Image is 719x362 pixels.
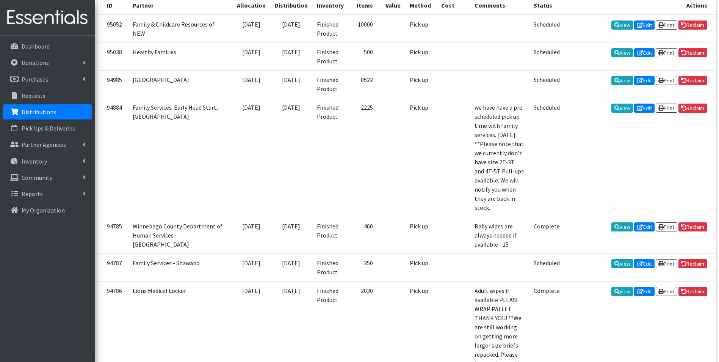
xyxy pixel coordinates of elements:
td: 350 [348,253,377,281]
td: Pick up [405,253,437,281]
td: Family & Childcare Resources of NEW [128,15,232,43]
a: Pick Ups & Deliveries [3,121,92,136]
a: Edit [634,76,655,85]
td: Pick up [405,70,437,98]
p: Pick Ups & Deliveries [22,124,75,132]
td: [DATE] [232,15,270,43]
td: Healthy Families [128,42,232,70]
a: View [611,259,633,268]
p: Partner Agencies [22,141,66,148]
p: Donations [22,59,49,66]
td: Finished Product [312,98,348,217]
td: Pick up [405,42,437,70]
td: 94985 [98,70,128,98]
a: Print [656,48,677,57]
td: [DATE] [270,253,312,281]
p: Requests [22,92,45,99]
td: [DATE] [232,98,270,217]
p: Community [22,174,52,181]
td: [DATE] [270,15,312,43]
a: Reclaim [678,76,707,85]
a: View [611,222,633,231]
a: Edit [634,287,655,296]
a: View [611,48,633,57]
td: Pick up [405,98,437,217]
a: Partner Agencies [3,137,92,152]
a: Print [656,222,677,231]
p: Distributions [22,108,56,116]
td: 2225 [348,98,377,217]
a: Purchases [3,72,92,87]
td: Finished Product [312,15,348,43]
img: HumanEssentials [3,5,92,30]
a: Edit [634,48,655,57]
a: View [611,104,633,113]
a: View [611,20,633,30]
td: Scheduled [529,42,564,70]
td: 95038 [98,42,128,70]
a: Edit [634,222,655,231]
a: Print [656,104,677,113]
td: we have have a pre-scheduled pick up time with family services. [DATE] **Please note that we curr... [470,98,529,217]
td: Baby wipes are always needed if available - 15 [470,217,529,253]
a: Edit [634,259,655,268]
td: Winnebago County Department of Human Services-[GEOGRAPHIC_DATA] [128,217,232,253]
p: My Organization [22,206,65,214]
td: 10000 [348,15,377,43]
td: Finished Product [312,217,348,253]
td: [DATE] [270,70,312,98]
td: [DATE] [270,98,312,217]
a: Print [656,259,677,268]
td: [GEOGRAPHIC_DATA] [128,70,232,98]
td: Complete [529,217,564,253]
a: Inventory [3,154,92,169]
a: Dashboard [3,39,92,54]
p: Inventory [22,157,47,165]
td: Scheduled [529,253,564,281]
a: Reclaim [678,287,707,296]
a: Print [656,76,677,85]
td: Finished Product [312,253,348,281]
a: View [611,76,633,85]
td: Scheduled [529,15,564,43]
p: Dashboard [22,42,50,50]
td: 94787 [98,253,128,281]
td: Family Services-Early Head Start, [GEOGRAPHIC_DATA] [128,98,232,217]
td: [DATE] [232,70,270,98]
a: Requests [3,88,92,103]
td: 95052 [98,15,128,43]
td: [DATE] [270,217,312,253]
td: Family Services - Shawano [128,253,232,281]
a: Distributions [3,104,92,120]
a: My Organization [3,203,92,218]
a: Reclaim [678,222,707,231]
a: Print [656,20,677,30]
td: Pick up [405,15,437,43]
td: Finished Product [312,70,348,98]
a: Donations [3,55,92,70]
a: Edit [634,104,655,113]
a: Reclaim [678,259,707,268]
td: Scheduled [529,70,564,98]
a: Community [3,170,92,185]
td: 460 [348,217,377,253]
td: Scheduled [529,98,564,217]
td: 500 [348,42,377,70]
td: 94785 [98,217,128,253]
td: [DATE] [232,42,270,70]
a: Reclaim [678,48,707,57]
a: View [611,287,633,296]
td: 94884 [98,98,128,217]
td: Pick up [405,217,437,253]
a: Print [656,287,677,296]
a: Reclaim [678,104,707,113]
td: [DATE] [232,217,270,253]
a: Edit [634,20,655,30]
td: Finished Product [312,42,348,70]
td: [DATE] [270,42,312,70]
td: [DATE] [232,253,270,281]
p: Reports [22,190,43,198]
td: 8522 [348,70,377,98]
a: Reclaim [678,20,707,30]
a: Reports [3,186,92,201]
